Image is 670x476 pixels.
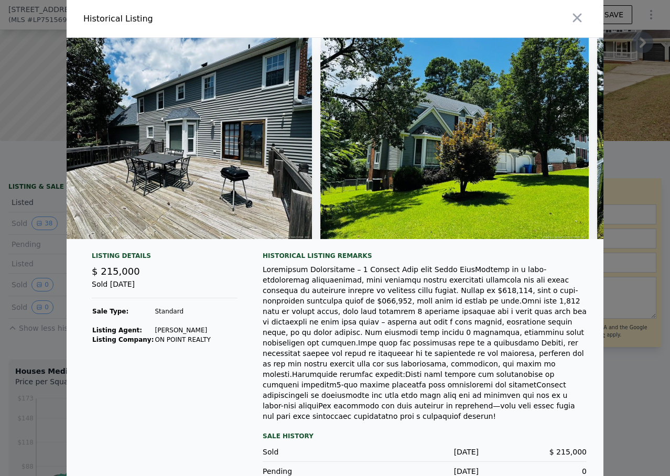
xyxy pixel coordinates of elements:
div: Listing Details [92,252,237,264]
td: Standard [154,307,211,316]
div: Sold [263,447,371,457]
td: ON POINT REALTY [154,335,211,344]
img: Property Img [44,38,312,239]
strong: Listing Agent: [92,327,142,334]
div: Sold [DATE] [92,279,237,298]
strong: Listing Company: [92,336,154,343]
div: Loremipsum Dolorsitame – 1 Consect Adip elit Seddo EiusModtemp in u labo-etdoloremag aliquaenimad... [263,264,587,421]
span: $ 215,000 [549,448,587,456]
div: Historical Listing remarks [263,252,587,260]
div: Sale History [263,430,587,442]
strong: Sale Type: [92,308,128,315]
div: Historical Listing [83,13,331,25]
span: $ 215,000 [92,266,140,277]
div: [DATE] [371,447,479,457]
img: Property Img [320,38,589,239]
td: [PERSON_NAME] [154,326,211,335]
